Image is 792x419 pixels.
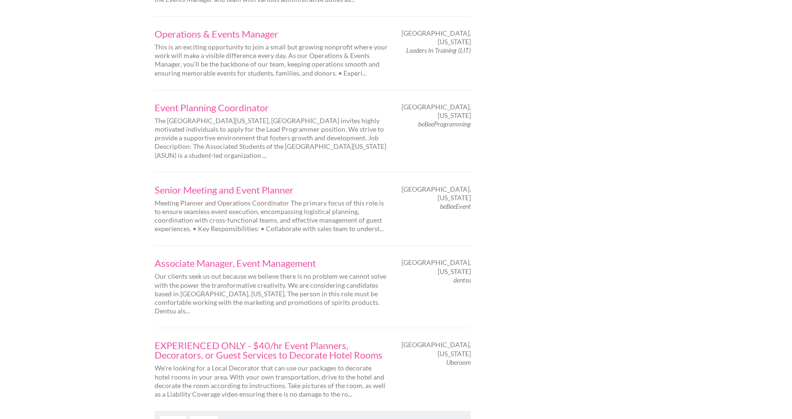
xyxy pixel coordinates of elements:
em: beBeeProgramming [418,120,471,128]
p: Our clients seek us out because we believe there is no problem we cannot solve with the power the... [155,272,388,315]
a: EXPERIENCED ONLY - $40/hr Event Planners, Decorators, or Guest Services to Decorate Hotel Rooms [155,341,388,360]
em: beBeeEvent [440,202,471,210]
p: Meeting Planner and Operations Coordinator The primary focus of this role is to ensure seamless e... [155,199,388,234]
span: [GEOGRAPHIC_DATA], [US_STATE] [401,185,471,202]
span: [GEOGRAPHIC_DATA], [US_STATE] [401,258,471,275]
span: [GEOGRAPHIC_DATA], [US_STATE] [401,29,471,46]
a: Associate Manager, Event Management [155,258,388,268]
span: [GEOGRAPHIC_DATA], [US_STATE] [401,341,471,358]
p: We're looking for a Local Decorator that can use our packages to decorate hotel rooms in your are... [155,364,388,399]
em: dentsu [453,276,471,284]
em: Uberoom [446,358,471,366]
p: The [GEOGRAPHIC_DATA][US_STATE], [GEOGRAPHIC_DATA] invites highly motivated individuals to apply ... [155,117,388,160]
p: This is an exciting opportunity to join a small but growing nonprofit where your work will make a... [155,43,388,78]
a: Operations & Events Manager [155,29,388,39]
a: Senior Meeting and Event Planner [155,185,388,195]
a: Event Planning Coordinator [155,103,388,112]
span: [GEOGRAPHIC_DATA], [US_STATE] [401,103,471,120]
em: Leaders In Training (LIT) [406,46,471,54]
